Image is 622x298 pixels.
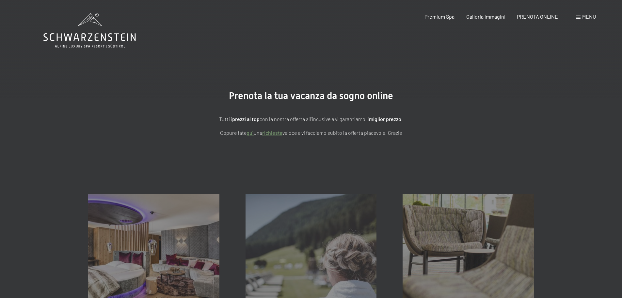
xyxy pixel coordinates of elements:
a: Galleria immagini [466,13,505,20]
span: Prenota la tua vacanza da sogno online [229,90,393,101]
p: Tutti i con la nostra offerta all'incusive e vi garantiamo il ! [148,115,474,123]
span: Menu [582,13,596,20]
p: Oppure fate una veloce e vi facciamo subito la offerta piacevole. Grazie [148,129,474,137]
a: richiesta [262,130,282,136]
strong: prezzi al top [232,116,260,122]
a: quì [247,130,254,136]
strong: miglior prezzo [369,116,401,122]
a: Premium Spa [424,13,455,20]
a: PRENOTA ONLINE [517,13,558,20]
